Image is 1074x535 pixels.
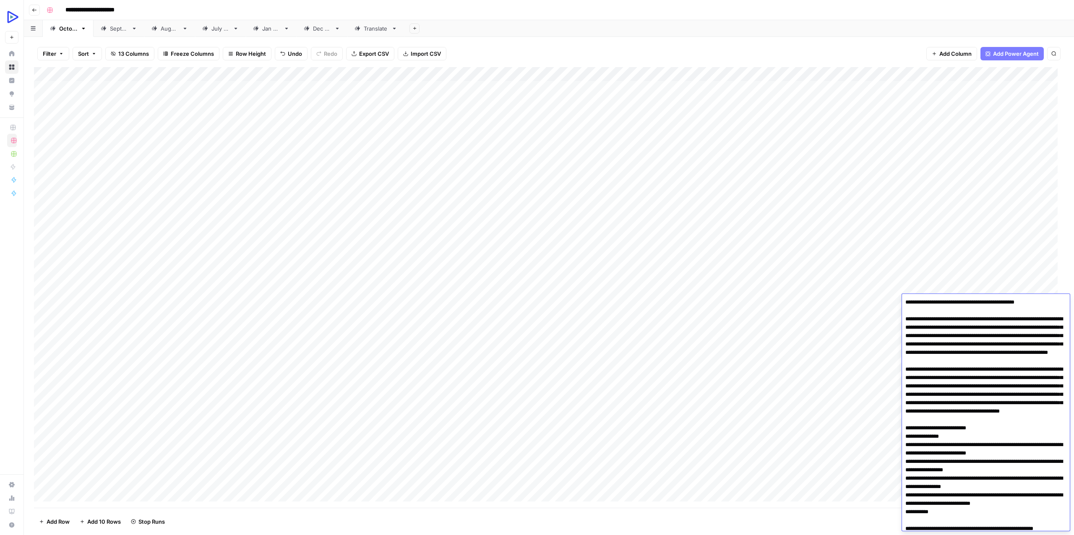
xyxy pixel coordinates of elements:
button: Row Height [223,47,271,60]
img: OpenReplay Logo [5,10,20,25]
a: Usage [5,491,18,505]
div: [DATE] [161,24,179,33]
a: [DATE] [144,20,195,37]
button: Undo [275,47,308,60]
span: Add Column [939,49,972,58]
div: [DATE] [313,24,331,33]
a: Learning Hub [5,505,18,518]
a: [DATE] [246,20,297,37]
span: Stop Runs [138,517,165,526]
button: Add Power Agent [980,47,1044,60]
button: Help + Support [5,518,18,532]
button: Add Row [34,515,75,528]
span: Filter [43,49,56,58]
a: Browse [5,60,18,74]
span: 13 Columns [118,49,149,58]
button: Add 10 Rows [75,515,126,528]
span: Undo [288,49,302,58]
button: Add Column [926,47,977,60]
a: [DATE] [43,20,94,37]
button: Sort [73,47,102,60]
span: Sort [78,49,89,58]
span: Export CSV [359,49,389,58]
span: Redo [324,49,337,58]
div: [DATE] [110,24,128,33]
button: Filter [37,47,69,60]
span: Add 10 Rows [87,517,121,526]
a: Settings [5,478,18,491]
a: [DATE] [195,20,246,37]
div: [DATE] [59,24,77,33]
a: Home [5,47,18,60]
span: Add Row [47,517,70,526]
a: Your Data [5,101,18,114]
a: [DATE] [94,20,144,37]
a: Translate [347,20,404,37]
button: Export CSV [346,47,394,60]
button: 13 Columns [105,47,154,60]
div: Translate [364,24,388,33]
span: Import CSV [411,49,441,58]
button: Import CSV [398,47,446,60]
button: Workspace: OpenReplay [5,7,18,28]
span: Freeze Columns [171,49,214,58]
button: Redo [311,47,343,60]
a: Insights [5,74,18,87]
div: [DATE] [211,24,229,33]
span: Row Height [236,49,266,58]
button: Stop Runs [126,515,170,528]
a: [DATE] [297,20,347,37]
span: Add Power Agent [993,49,1039,58]
a: Opportunities [5,87,18,101]
button: Freeze Columns [158,47,219,60]
div: [DATE] [262,24,280,33]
